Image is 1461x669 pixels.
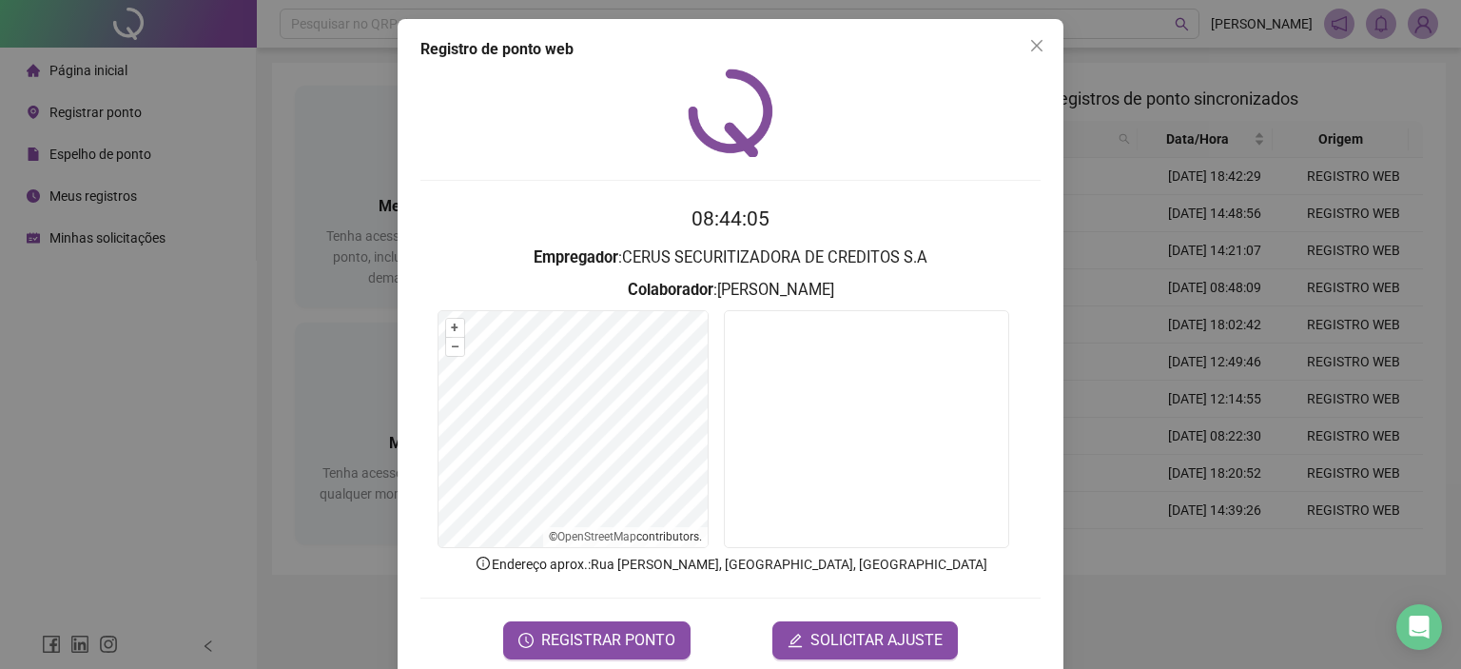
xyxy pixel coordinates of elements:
strong: Empregador [534,248,618,266]
p: Endereço aprox. : Rua [PERSON_NAME], [GEOGRAPHIC_DATA], [GEOGRAPHIC_DATA] [420,554,1041,575]
span: SOLICITAR AJUSTE [810,629,943,652]
button: + [446,319,464,337]
button: – [446,338,464,356]
span: close [1029,38,1044,53]
img: QRPoint [688,69,773,157]
div: Open Intercom Messenger [1396,604,1442,650]
span: clock-circle [518,633,534,648]
span: info-circle [475,555,492,572]
h3: : CERUS SECURITIZADORA DE CREDITOS S.A [420,246,1041,270]
time: 08:44:05 [692,207,769,230]
button: Close [1022,30,1052,61]
strong: Colaborador [628,281,713,299]
div: Registro de ponto web [420,38,1041,61]
button: editSOLICITAR AJUSTE [772,621,958,659]
h3: : [PERSON_NAME] [420,278,1041,303]
span: REGISTRAR PONTO [541,629,675,652]
li: © contributors. [549,530,702,543]
a: OpenStreetMap [557,530,636,543]
button: REGISTRAR PONTO [503,621,691,659]
span: edit [788,633,803,648]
